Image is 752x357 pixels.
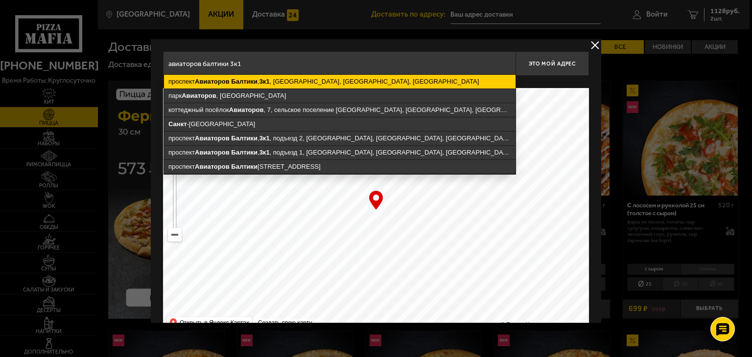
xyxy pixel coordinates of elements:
[256,319,314,327] a: Создать свою карту
[195,134,230,142] ymaps: Авиаторов
[180,317,249,329] ymaps: Открыть в Яндекс.Картах
[164,89,516,103] ymaps: парк , [GEOGRAPHIC_DATA]
[195,78,230,85] ymaps: Авиаторов
[163,51,516,76] input: Введите адрес доставки
[167,317,252,329] ymaps: Открыть в Яндекс.Картах
[231,149,258,156] ymaps: Балтики
[164,75,516,89] ymaps: проспект , , [GEOGRAPHIC_DATA], [GEOGRAPHIC_DATA], [GEOGRAPHIC_DATA]
[231,78,258,85] ymaps: Балтики
[195,149,230,156] ymaps: Авиаторов
[529,61,576,67] span: Это мой адрес
[164,132,516,145] ymaps: проспект , , подъезд 2, [GEOGRAPHIC_DATA], [GEOGRAPHIC_DATA], [GEOGRAPHIC_DATA]
[259,149,270,156] ymaps: 3к1
[168,120,187,128] ymaps: Санкт
[259,78,270,85] ymaps: 3к1
[164,160,516,174] ymaps: проспект [STREET_ADDRESS]
[589,39,601,51] button: delivery type
[164,103,516,117] ymaps: коттеджный посёлок , 7, сельское поселение [GEOGRAPHIC_DATA], [GEOGRAPHIC_DATA], [GEOGRAPHIC_DATA]
[501,321,524,327] ymaps: © Яндекс
[182,92,216,99] ymaps: Авиаторов
[163,78,301,86] p: Укажите дом на карте или в поле ввода
[231,163,258,170] ymaps: Балтики
[229,106,264,113] ymaps: Авиаторов
[164,146,516,159] ymaps: проспект , , подъезд 1, [GEOGRAPHIC_DATA], [GEOGRAPHIC_DATA], [GEOGRAPHIC_DATA]
[231,134,258,142] ymaps: Балтики
[164,117,516,131] ymaps: -[GEOGRAPHIC_DATA]
[259,134,270,142] ymaps: 3к1
[526,321,586,327] a: Условия использования
[516,51,589,76] button: Это мой адрес
[195,163,230,170] ymaps: Авиаторов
